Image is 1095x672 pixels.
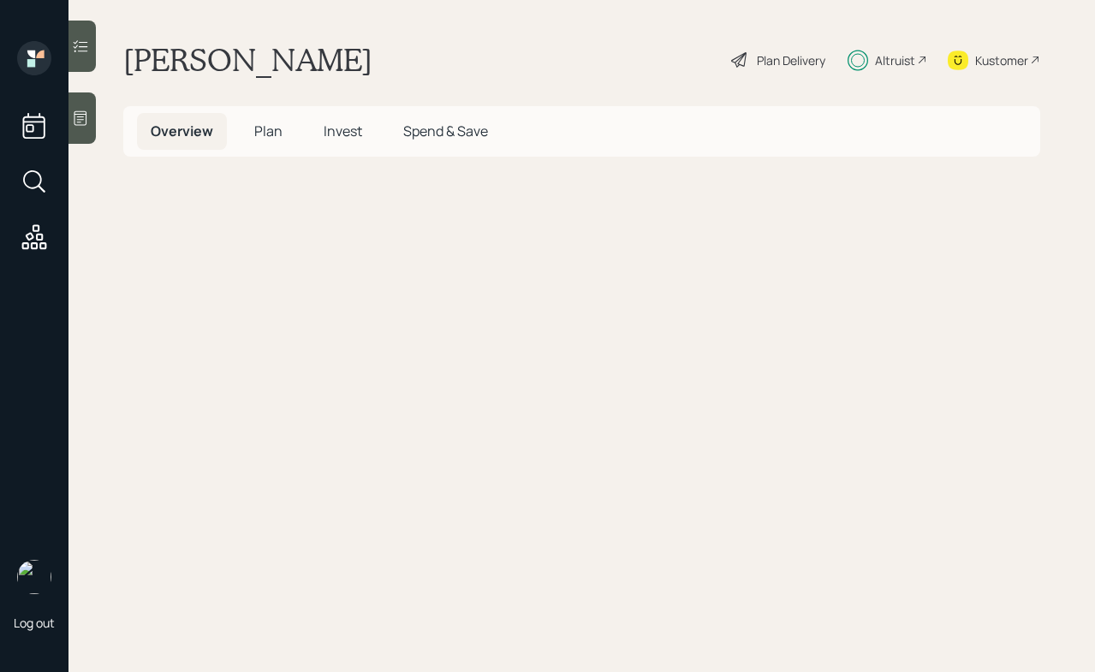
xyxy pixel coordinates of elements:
[757,51,825,69] div: Plan Delivery
[123,41,372,79] h1: [PERSON_NAME]
[17,560,51,594] img: aleksandra-headshot.png
[324,122,362,140] span: Invest
[14,615,55,631] div: Log out
[151,122,213,140] span: Overview
[254,122,283,140] span: Plan
[875,51,915,69] div: Altruist
[403,122,488,140] span: Spend & Save
[975,51,1028,69] div: Kustomer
